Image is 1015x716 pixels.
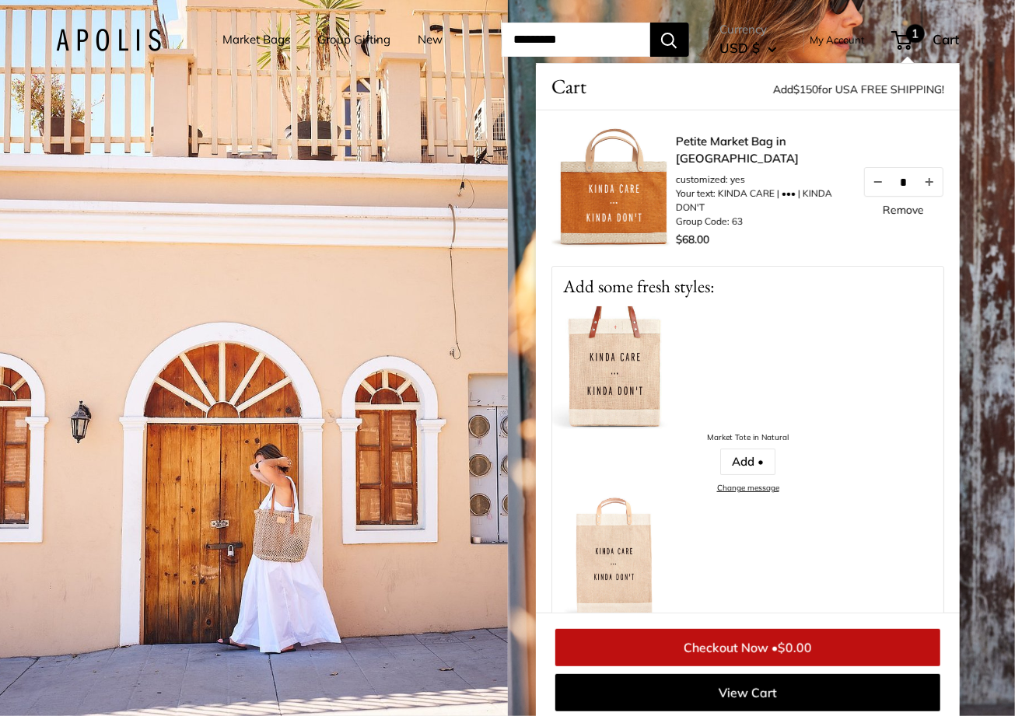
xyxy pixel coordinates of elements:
div: Market Tote in Natural [552,431,943,445]
a: Petite Market Bag in [GEOGRAPHIC_DATA] [676,133,847,168]
span: $68.00 [676,232,709,246]
span: Currency [720,19,777,40]
span: Add for USA FREE SHIPPING! [773,82,944,96]
input: Search... [502,23,650,57]
a: Remove [883,204,924,215]
li: Your text: KINDA CARE | ••• | KINDA DON'T [676,187,847,215]
a: Group Gifting [318,29,391,51]
span: 1 [906,24,925,43]
a: 1 Cart [893,27,960,52]
span: Cart [933,31,960,47]
p: Add some fresh styles: [552,267,943,306]
span: Cart [551,72,586,102]
a: My Account [810,30,866,49]
a: New [418,29,443,51]
span: USD $ [720,40,761,56]
a: Checkout Now •$0.00 [555,629,940,666]
span: $0.00 [778,640,812,655]
span: $150 [793,82,818,96]
a: Change message [716,483,779,493]
button: USD $ [720,36,777,61]
a: View Cart [555,674,940,711]
button: Increase quantity by 1 [915,168,942,196]
li: Group Code: 63 [676,215,847,229]
button: Search [650,23,689,57]
a: Add • [720,449,775,475]
li: customized: yes [676,173,847,187]
a: Market Bags [223,29,291,51]
input: Quantity [891,176,915,189]
img: Apolis [56,29,161,51]
button: Decrease quantity by 1 [864,168,891,196]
